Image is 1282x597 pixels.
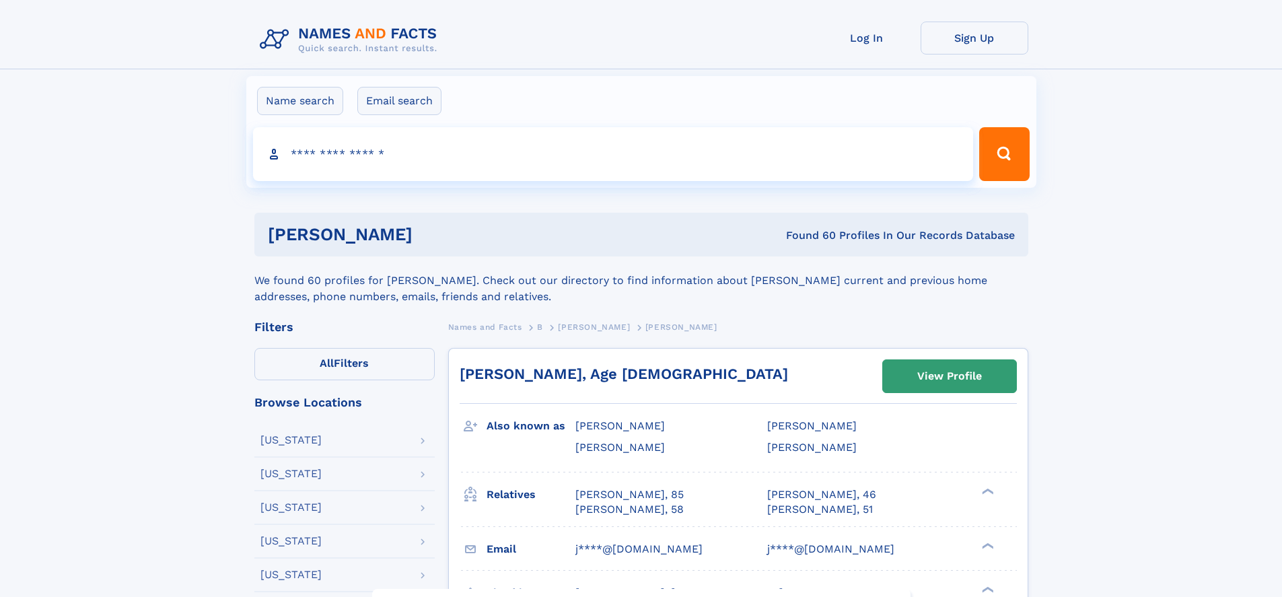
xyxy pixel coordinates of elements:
span: [PERSON_NAME] [767,419,857,432]
a: [PERSON_NAME], 46 [767,487,876,502]
div: [US_STATE] [260,502,322,513]
img: Logo Names and Facts [254,22,448,58]
span: [PERSON_NAME] [558,322,630,332]
a: Names and Facts [448,318,522,335]
span: [PERSON_NAME] [575,441,665,454]
a: [PERSON_NAME], 58 [575,502,684,517]
a: View Profile [883,360,1016,392]
span: [PERSON_NAME] [575,419,665,432]
div: Filters [254,321,435,333]
a: [PERSON_NAME], 85 [575,487,684,502]
a: Log In [813,22,921,55]
span: [PERSON_NAME] [645,322,717,332]
h3: Also known as [487,415,575,437]
span: B [537,322,543,332]
div: Found 60 Profiles In Our Records Database [599,228,1015,243]
div: [US_STATE] [260,468,322,479]
span: [PERSON_NAME] [767,441,857,454]
a: [PERSON_NAME] [558,318,630,335]
div: [US_STATE] [260,536,322,547]
div: [US_STATE] [260,435,322,446]
div: ❯ [978,487,995,495]
div: [US_STATE] [260,569,322,580]
div: View Profile [917,361,982,392]
a: [PERSON_NAME], 51 [767,502,873,517]
label: Filters [254,348,435,380]
input: search input [253,127,974,181]
div: ❯ [978,541,995,550]
a: [PERSON_NAME], Age [DEMOGRAPHIC_DATA] [460,365,788,382]
h1: [PERSON_NAME] [268,226,600,243]
div: ❯ [978,585,995,594]
h3: Email [487,538,575,561]
div: Browse Locations [254,396,435,409]
a: Sign Up [921,22,1028,55]
span: All [320,357,334,370]
label: Name search [257,87,343,115]
label: Email search [357,87,441,115]
h3: Relatives [487,483,575,506]
a: B [537,318,543,335]
div: We found 60 profiles for [PERSON_NAME]. Check out our directory to find information about [PERSON... [254,256,1028,305]
button: Search Button [979,127,1029,181]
